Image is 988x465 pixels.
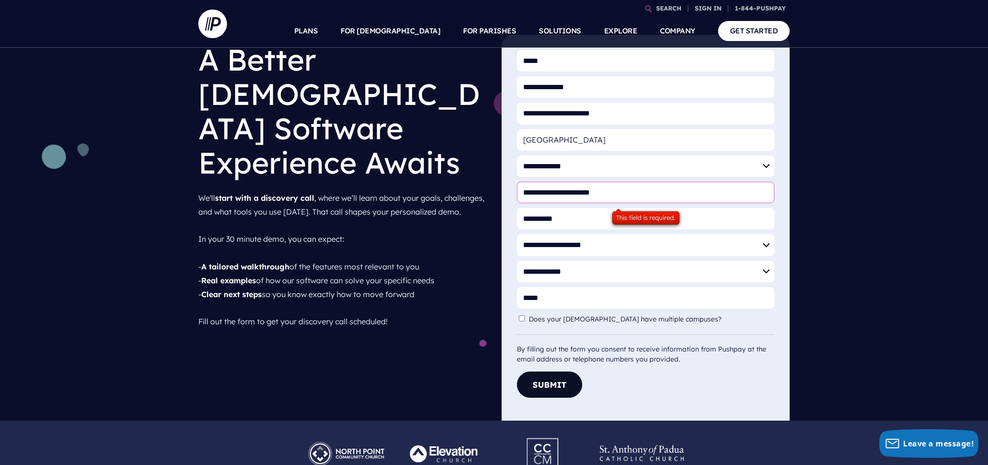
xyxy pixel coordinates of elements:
[201,262,289,271] strong: A tailored walkthrough
[903,438,974,449] span: Leave a message!
[593,436,691,445] picture: Pushpay_Logo__StAnthony
[718,21,790,41] a: GET STARTED
[463,14,516,48] a: FOR PARISHES
[517,334,774,364] div: By filling out the form you consent to receive information from Pushpay at the email address or t...
[294,14,318,48] a: PLANS
[509,432,577,442] picture: Pushpay_Logo__CCM
[198,35,486,187] h1: A Better [DEMOGRAPHIC_DATA] Software Experience Awaits
[612,211,680,225] div: This field is required.
[604,14,638,48] a: EXPLORE
[340,14,440,48] a: FOR [DEMOGRAPHIC_DATA]
[201,276,256,285] strong: Real examples
[529,315,726,323] label: Does your [DEMOGRAPHIC_DATA] have multiple campuses?
[660,14,695,48] a: COMPANY
[517,129,774,151] input: Organization Name
[395,436,494,445] picture: Pushpay_Logo__Elevation
[517,372,582,398] button: Submit
[297,436,396,445] picture: Pushpay_Logo__NorthPoint
[539,14,581,48] a: SOLUTIONS
[198,187,486,332] p: We'll , where we’ll learn about your goals, challenges, and what tools you use [DATE]. That call ...
[201,289,262,299] strong: Clear next steps
[215,193,314,203] strong: start with a discovery call
[879,429,978,458] button: Leave a message!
